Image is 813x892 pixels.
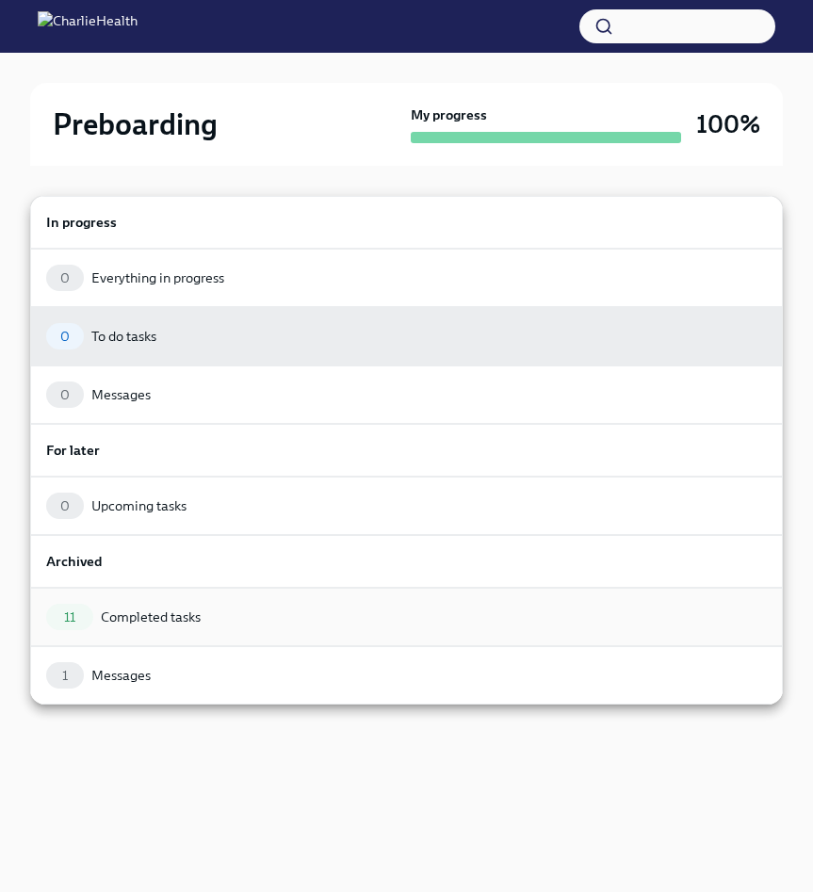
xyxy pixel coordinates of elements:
[49,499,81,513] span: 0
[30,249,783,307] a: 0Everything in progress
[46,440,767,461] h6: For later
[49,388,81,402] span: 0
[101,608,201,626] div: Completed tasks
[91,666,151,685] div: Messages
[30,646,783,705] a: 1Messages
[51,669,79,683] span: 1
[53,610,87,624] span: 11
[49,271,81,285] span: 0
[30,588,783,646] a: 11Completed tasks
[30,307,783,365] a: 0To do tasks
[91,327,156,346] div: To do tasks
[30,365,783,424] a: 0Messages
[46,212,767,233] h6: In progress
[91,496,187,515] div: Upcoming tasks
[30,535,783,588] a: Archived
[49,330,81,344] span: 0
[91,385,151,404] div: Messages
[30,196,783,249] a: In progress
[46,551,767,572] h6: Archived
[30,477,783,535] a: 0Upcoming tasks
[91,268,224,287] div: Everything in progress
[30,424,783,477] a: For later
